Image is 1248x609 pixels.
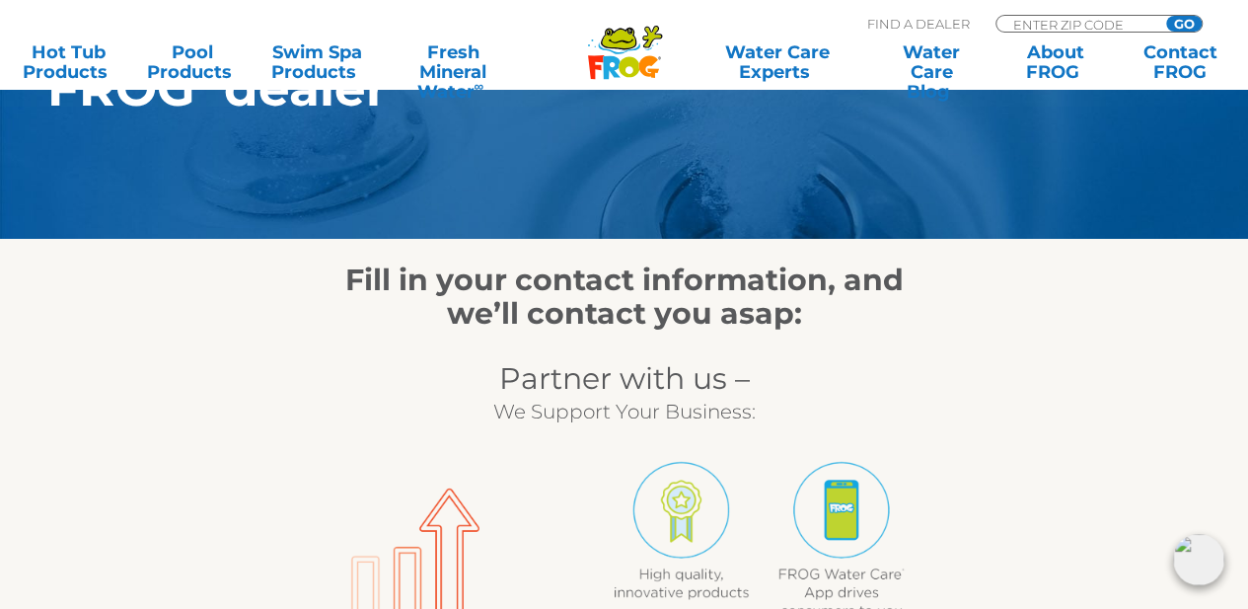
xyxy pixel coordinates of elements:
img: openIcon [1173,534,1224,585]
h3: Partner with us – [321,362,927,396]
a: AboutFROG [1007,42,1104,82]
a: ContactFROG [1132,42,1228,82]
a: Hot TubProducts [20,42,116,82]
input: Zip Code Form [1011,16,1144,33]
a: Water CareBlog [883,42,980,82]
a: Fresh MineralWater∞ [393,42,514,82]
p: We Support Your Business: [321,396,927,427]
p: Find A Dealer [867,15,970,33]
sup: ∞ [474,78,483,94]
a: Water CareExperts [698,42,855,82]
h1: Fill in your contact information, and we’ll contact you asap: [321,264,927,331]
a: Swim SpaProducts [268,42,365,82]
a: PoolProducts [144,42,241,82]
input: GO [1166,16,1202,32]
